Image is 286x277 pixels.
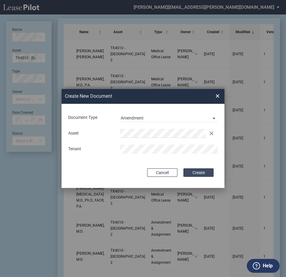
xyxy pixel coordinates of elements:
span: × [215,91,220,101]
h2: Create New Document [65,93,194,100]
div: Document Type [65,115,117,121]
label: Help [263,262,273,270]
div: Amendment [121,116,144,120]
md-dialog: Create New ... [62,89,224,188]
div: Asset [65,130,117,136]
button: Cancel [147,168,177,177]
button: Create [183,168,214,177]
div: Tenant [65,146,117,152]
md-select: Document Type: Amendment [120,113,218,122]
